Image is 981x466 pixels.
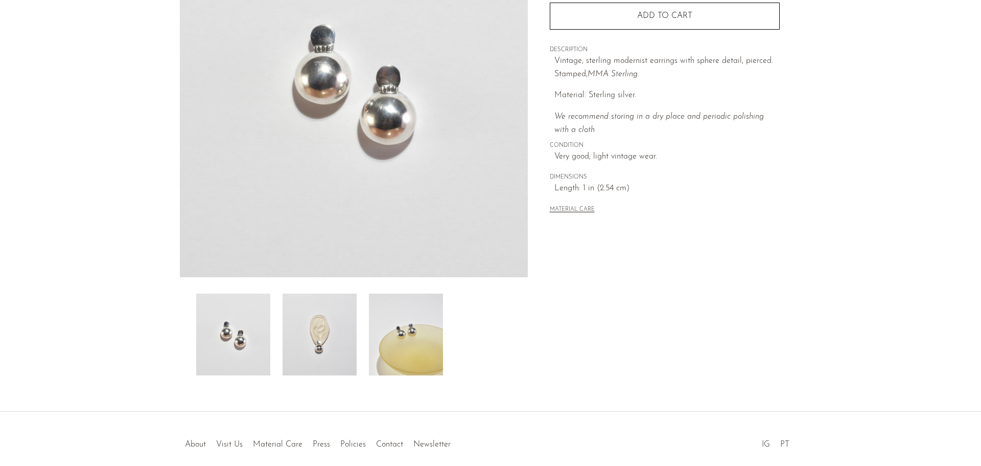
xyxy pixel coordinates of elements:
a: Contact [376,440,403,449]
span: Add to cart [637,12,692,20]
span: DESCRIPTION [550,46,780,55]
span: CONDITION [550,141,780,150]
span: Length: 1 in (2.54 cm) [554,182,780,195]
img: Modernist Sphere Earrings [283,294,357,375]
a: About [185,440,206,449]
a: Visit Us [216,440,243,449]
a: PT [780,440,789,449]
a: IG [762,440,770,449]
a: Press [313,440,330,449]
img: Modernist Sphere Earrings [196,294,270,375]
a: Material Care [253,440,302,449]
p: Vintage, sterling modernist earrings with sphere detail, pierced. Stamped, [554,55,780,81]
p: Material: Sterling silver. [554,89,780,102]
button: MATERIAL CARE [550,206,595,214]
span: Very good; light vintage wear. [554,150,780,164]
em: MMA Sterling. [588,70,639,78]
span: DIMENSIONS [550,173,780,182]
i: We recommend storing in a dry place and periodic polishing with a cloth [554,113,764,134]
a: Policies [340,440,366,449]
img: Modernist Sphere Earrings [369,294,443,375]
button: Add to cart [550,3,780,29]
ul: Social Medias [757,432,795,452]
ul: Quick links [180,432,456,452]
